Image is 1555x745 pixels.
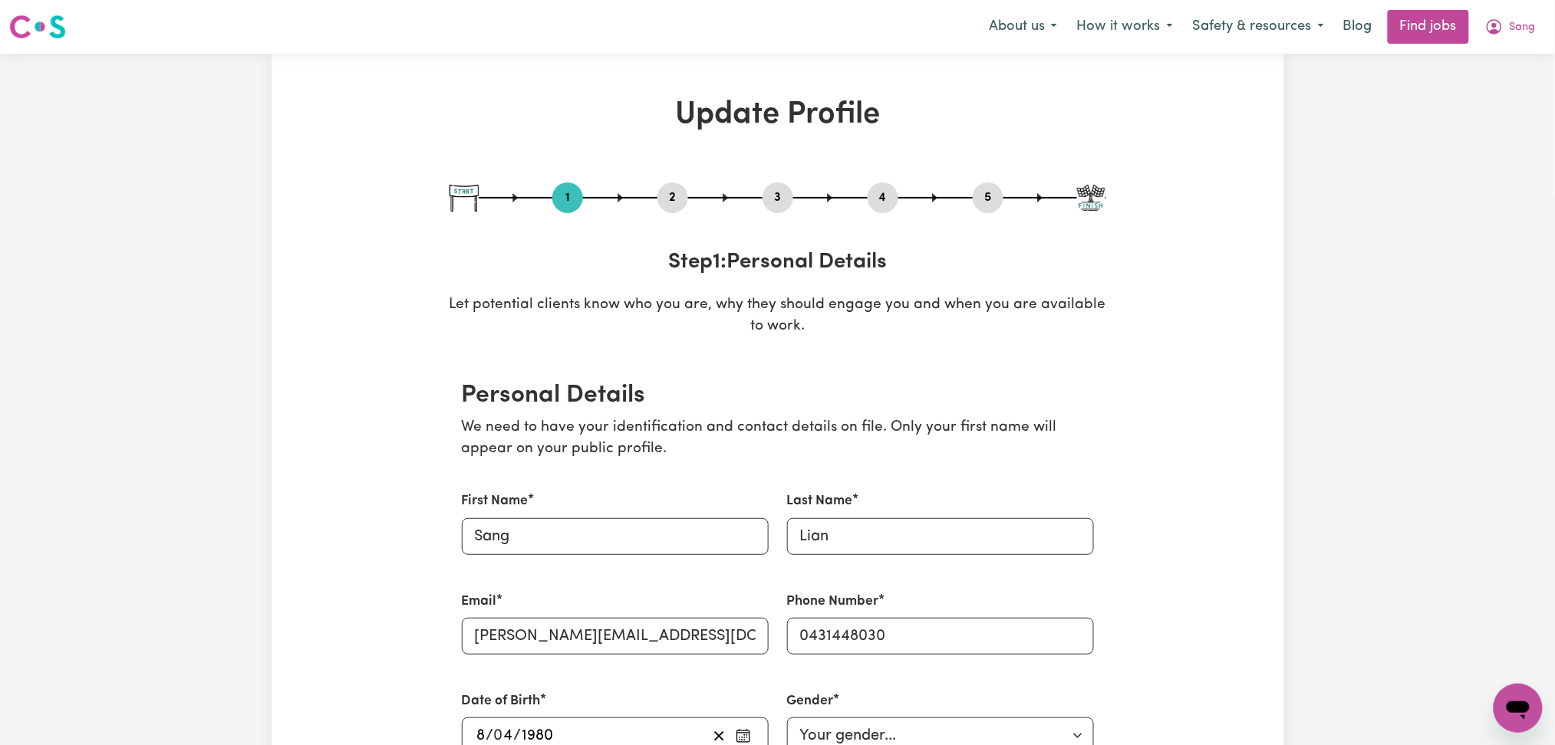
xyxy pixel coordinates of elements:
span: 0 [494,728,503,743]
label: Phone Number [787,592,879,612]
img: Careseekers logo [9,13,66,41]
button: Go to step 3 [763,188,793,208]
h2: Personal Details [462,381,1094,410]
h3: Step 1 : Personal Details [450,250,1106,276]
label: First Name [462,491,529,511]
a: Blog [1334,10,1382,44]
label: Email [462,592,497,612]
iframe: Button to launch messaging window [1494,684,1543,733]
span: Sang [1510,19,1536,36]
button: Go to step 4 [868,188,898,208]
a: Careseekers logo [9,9,66,44]
button: My Account [1475,11,1546,43]
button: About us [979,11,1067,43]
h1: Update Profile [450,97,1106,133]
a: Find jobs [1388,10,1469,44]
button: Safety & resources [1183,11,1334,43]
button: Go to step 5 [973,188,1003,208]
label: Last Name [787,491,853,511]
span: / [486,727,494,744]
p: Let potential clients know who you are, why they should engage you and when you are available to ... [450,294,1106,339]
p: We need to have your identification and contact details on file. Only your first name will appear... [462,417,1094,461]
label: Gender [787,691,834,711]
span: / [514,727,522,744]
label: Date of Birth [462,691,541,711]
button: Go to step 1 [552,188,583,208]
button: How it works [1067,11,1183,43]
button: Go to step 2 [657,188,688,208]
